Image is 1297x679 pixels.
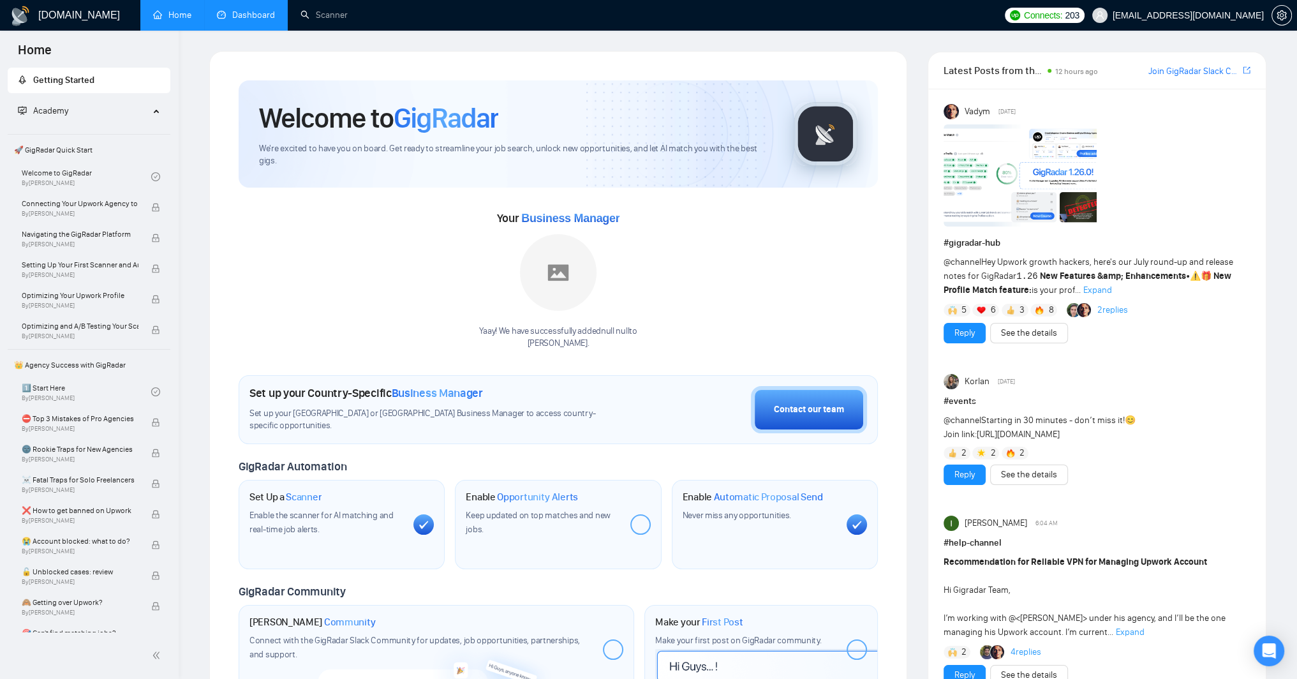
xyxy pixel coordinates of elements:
button: See the details [990,465,1068,485]
span: setting [1272,10,1291,20]
span: lock [151,264,160,273]
img: 👍 [948,449,957,458]
img: Alex B [1067,303,1081,317]
span: 6:04 AM [1035,518,1057,529]
span: Vadym [965,105,990,119]
span: By [PERSON_NAME] [22,578,138,586]
span: By [PERSON_NAME] [22,332,138,340]
span: Academy [33,105,68,116]
a: searchScanner [300,10,348,20]
span: Hi Gigradar Team, I’m working with @<[PERSON_NAME]> under his agency, and I’ll be the one managin... [944,556,1226,638]
span: 8 [1049,304,1054,317]
span: 2 [961,447,967,459]
span: GigRadar Automation [239,459,346,474]
span: Business Manager [521,212,619,225]
h1: # events [944,394,1250,408]
span: Make your first post on GigRadar community. [655,635,821,646]
a: 2replies [1097,304,1128,317]
a: 4replies [1011,646,1041,659]
span: check-circle [151,387,160,396]
span: Your [497,211,620,225]
img: 🙌 [948,306,957,315]
span: By [PERSON_NAME] [22,548,138,555]
img: upwork-logo.png [1010,10,1020,20]
span: [DATE] [997,376,1014,387]
a: setting [1271,10,1292,20]
span: lock [151,602,160,611]
span: We're excited to have you on board. Get ready to streamline your job search, unlock new opportuni... [259,143,773,167]
img: Vadym [944,104,959,119]
span: Getting Started [33,75,94,86]
span: 🚀 GigRadar Quick Start [9,137,169,163]
img: gigradar-logo.png [794,102,857,166]
span: Connects: [1024,8,1062,22]
span: By [PERSON_NAME] [22,271,138,279]
span: First Post [702,616,743,629]
a: See the details [1001,468,1057,482]
strong: Recommendation for Reliable VPN for Managing Upwork Account [944,556,1207,567]
span: lock [151,234,160,243]
span: [PERSON_NAME] [965,516,1027,530]
span: Keep updated on top matches and new jobs. [466,510,611,535]
h1: # help-channel [944,536,1250,550]
span: @channel [944,415,981,426]
img: Toby Fox-Mason [980,645,994,659]
h1: Make your [655,616,743,629]
span: lock [151,325,160,334]
span: Starting in 30 minutes - don’t miss it! Join link: [944,415,1136,440]
span: Optimizing Your Upwork Profile [22,289,138,302]
span: lock [151,571,160,580]
span: user [1095,11,1104,20]
a: Join GigRadar Slack Community [1148,64,1240,78]
span: Connecting Your Upwork Agency to GigRadar [22,197,138,210]
span: Home [8,41,62,68]
a: Reply [954,468,975,482]
h1: [PERSON_NAME] [249,616,376,629]
span: ⛔ Top 3 Mistakes of Pro Agencies [22,412,138,425]
span: Opportunity Alerts [497,491,578,504]
img: ❤️ [977,306,986,315]
span: fund-projection-screen [18,106,27,115]
img: logo [10,6,31,26]
span: Set up your [GEOGRAPHIC_DATA] or [GEOGRAPHIC_DATA] Business Manager to access country-specific op... [249,408,620,432]
span: 😊 [1125,415,1136,426]
span: By [PERSON_NAME] [22,425,138,433]
h1: Set Up a [249,491,322,504]
span: By [PERSON_NAME] [22,609,138,616]
a: [URL][DOMAIN_NAME] [977,429,1060,440]
span: Navigating the GigRadar Platform [22,228,138,241]
code: 1.26 [1016,271,1038,281]
span: Latest Posts from the GigRadar Community [944,63,1044,78]
button: Reply [944,323,986,343]
img: Korlan [944,374,959,389]
span: Hey Upwork growth hackers, here's our July round-up and release notes for GigRadar • is your prof... [944,257,1233,295]
span: lock [151,295,160,304]
a: 1️⃣ Start HereBy[PERSON_NAME] [22,378,151,406]
img: 👍 [1006,306,1015,315]
span: Korlan [965,375,989,389]
span: Automatic Proposal Send [714,491,823,504]
span: ☠️ Fatal Traps for Solo Freelancers [22,474,138,486]
span: By [PERSON_NAME] [22,241,138,248]
p: [PERSON_NAME] . [479,338,637,350]
span: Academy [18,105,68,116]
span: Never miss any opportunities. [683,510,791,521]
span: ❌ How to get banned on Upwork [22,504,138,517]
button: setting [1271,5,1292,26]
strong: New Features &amp; Enhancements [1040,271,1186,281]
button: See the details [990,323,1068,343]
span: 🎁 [1201,271,1212,281]
span: @channel [944,257,981,267]
span: 👑 Agency Success with GigRadar [9,352,169,378]
h1: Enable [683,491,823,504]
span: lock [151,203,160,212]
span: Setting Up Your First Scanner and Auto-Bidder [22,258,138,271]
span: lock [151,541,160,549]
h1: Enable [466,491,578,504]
a: export [1243,64,1250,77]
a: Reply [954,326,975,340]
img: Ivan Dela Rama [944,516,959,531]
span: 203 [1065,8,1079,22]
span: Connect with the GigRadar Slack Community for updates, job opportunities, partnerships, and support. [249,635,580,660]
img: 🌟 [977,449,986,458]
